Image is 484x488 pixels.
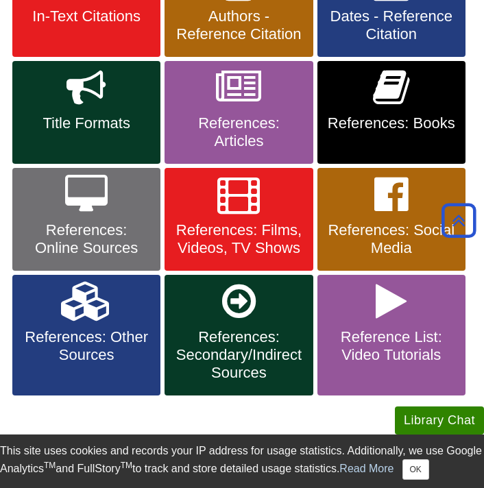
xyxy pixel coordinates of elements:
a: Title Formats [12,61,160,164]
sup: TM [121,461,132,470]
a: References: Films, Videos, TV Shows [165,168,313,271]
span: References: Films, Videos, TV Shows [175,221,302,257]
span: Title Formats [23,114,150,132]
button: Close [402,459,429,480]
a: Read More [339,463,394,474]
span: References: Articles [175,114,302,150]
span: References: Online Sources [23,221,150,257]
a: References: Social Media [317,168,465,271]
a: In-Text Citations Overview [287,432,439,447]
span: References: Social Media [328,221,455,257]
span: Authors - Reference Citation [175,8,302,43]
sup: TM [44,461,56,470]
span: In-Text Citations [23,8,150,25]
a: Back to Top [437,211,481,230]
span: References: Other Sources [23,328,150,364]
a: References: Books [317,61,465,164]
a: References: Secondary/Indirect Sources [165,275,313,395]
span: Reference List: Video Tutorials [328,328,455,364]
a: References: Other Sources [12,275,160,395]
span: References: Secondary/Indirect Sources [175,328,302,382]
span: Dates - Reference Citation [328,8,455,43]
span: References: Books [328,114,455,132]
button: Library Chat [395,406,484,435]
a: Reference List: Video Tutorials [317,275,465,395]
a: References: Online Sources [12,168,160,271]
a: References: Articles [165,61,313,164]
